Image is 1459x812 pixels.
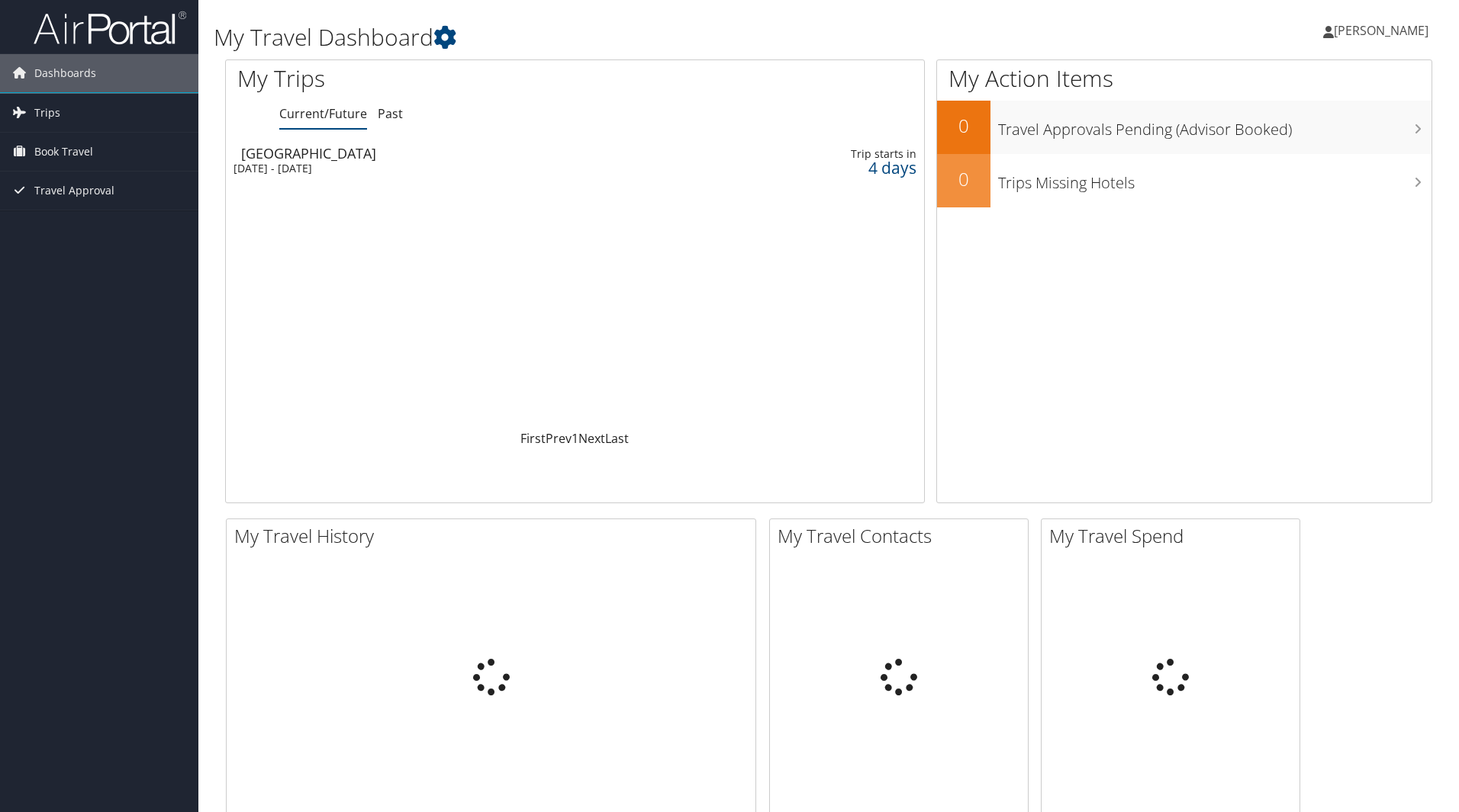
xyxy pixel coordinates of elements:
a: [PERSON_NAME] [1323,8,1444,53]
h2: My Travel Contacts [778,523,1028,549]
a: 0Trips Missing Hotels [937,154,1432,207]
a: Next [578,430,605,447]
div: [DATE] - [DATE] [234,162,660,175]
span: [PERSON_NAME] [1334,22,1428,39]
h2: My Travel Spend [1049,523,1300,549]
a: 1 [572,430,578,447]
a: Past [378,105,403,122]
a: Last [605,430,629,447]
div: Trip starts in [757,147,916,161]
a: Current/Future [279,105,367,122]
h1: My Trips [237,63,622,95]
h3: Travel Approvals Pending (Advisor Booked) [998,111,1432,140]
h3: Trips Missing Hotels [998,165,1432,194]
h1: My Action Items [937,63,1432,95]
a: 0Travel Approvals Pending (Advisor Booked) [937,101,1432,154]
span: Book Travel [34,133,93,171]
span: Trips [34,94,60,132]
div: 4 days [757,161,916,175]
a: Prev [546,430,572,447]
h1: My Travel Dashboard [214,21,1034,53]
h2: 0 [937,166,990,192]
a: First [520,430,546,447]
h2: 0 [937,113,990,139]
img: airportal-logo.png [34,10,186,46]
span: Travel Approval [34,172,114,210]
h2: My Travel History [234,523,755,549]
span: Dashboards [34,54,96,92]
div: [GEOGRAPHIC_DATA] [241,146,668,160]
